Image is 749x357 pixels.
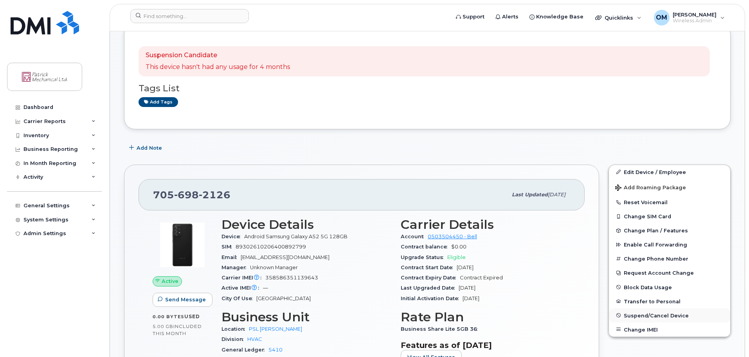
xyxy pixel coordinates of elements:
[221,347,268,353] span: General Ledger
[536,13,583,21] span: Knowledge Base
[236,244,306,250] span: 89302610206400892799
[609,280,730,294] button: Block Data Usage
[153,293,212,307] button: Send Message
[146,51,290,60] p: Suspension Candidate
[401,310,571,324] h3: Rate Plan
[548,192,565,198] span: [DATE]
[153,324,173,329] span: 5.00 GB
[624,242,687,248] span: Enable Call Forwarding
[401,244,451,250] span: Contract balance
[221,265,250,270] span: Manager
[146,63,290,72] p: This device hasn't had any usage for 4 months
[247,336,262,342] a: HVAC
[268,347,283,353] a: 5410
[656,13,667,22] span: OM
[609,237,730,252] button: Enable Call Forwarding
[609,165,730,179] a: Edit Device / Employee
[609,266,730,280] button: Request Account Change
[153,314,184,319] span: 0.00 Bytes
[615,185,686,192] span: Add Roaming Package
[401,217,571,232] h3: Carrier Details
[130,9,249,23] input: Find something...
[401,265,457,270] span: Contract Start Date
[401,295,463,301] span: Initial Activation Date
[137,144,162,152] span: Add Note
[139,83,716,93] h3: Tags List
[590,10,647,25] div: Quicklinks
[153,323,202,336] span: included this month
[609,195,730,209] button: Reset Voicemail
[401,254,447,260] span: Upgrade Status
[648,10,730,25] div: Omar Meneses
[609,252,730,266] button: Change Phone Number
[244,234,347,239] span: Android Samsung Galaxy A52 5G 128GB
[609,294,730,308] button: Transfer to Personal
[124,141,169,155] button: Add Note
[249,326,302,332] a: PSL [PERSON_NAME]
[199,189,230,201] span: 2126
[450,9,490,25] a: Support
[174,189,199,201] span: 698
[447,254,466,260] span: Eligible
[165,296,206,303] span: Send Message
[221,244,236,250] span: SIM
[221,234,244,239] span: Device
[265,275,318,281] span: 358586351139643
[159,221,206,268] img: image20231002-3703462-2e78ka.jpeg
[624,312,689,318] span: Suspend/Cancel Device
[401,275,460,281] span: Contract Expiry Date
[451,244,466,250] span: $0.00
[624,228,688,234] span: Change Plan / Features
[524,9,589,25] a: Knowledge Base
[457,265,474,270] span: [DATE]
[490,9,524,25] a: Alerts
[221,310,391,324] h3: Business Unit
[401,341,571,350] h3: Features as of [DATE]
[673,18,717,24] span: Wireless Admin
[401,234,428,239] span: Account
[463,295,479,301] span: [DATE]
[428,234,477,239] a: 0503504450 - Bell
[459,285,475,291] span: [DATE]
[184,314,200,319] span: used
[673,11,717,18] span: [PERSON_NAME]
[221,326,249,332] span: Location
[221,336,247,342] span: Division
[609,209,730,223] button: Change SIM Card
[241,254,329,260] span: [EMAIL_ADDRESS][DOMAIN_NAME]
[139,97,178,107] a: Add tags
[502,13,519,21] span: Alerts
[256,295,311,301] span: [GEOGRAPHIC_DATA]
[609,179,730,195] button: Add Roaming Package
[609,323,730,337] button: Change IMEI
[605,14,633,21] span: Quicklinks
[401,326,481,332] span: Business Share Lite 5GB 36
[221,254,241,260] span: Email
[250,265,298,270] span: Unknown Manager
[609,308,730,323] button: Suspend/Cancel Device
[512,192,548,198] span: Last updated
[463,13,484,21] span: Support
[263,285,268,291] span: —
[221,285,263,291] span: Active IMEI
[221,295,256,301] span: City Of Use
[221,217,391,232] h3: Device Details
[162,277,178,285] span: Active
[221,275,265,281] span: Carrier IMEI
[401,285,459,291] span: Last Upgraded Date
[460,275,503,281] span: Contract Expired
[153,189,230,201] span: 705
[609,223,730,237] button: Change Plan / Features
